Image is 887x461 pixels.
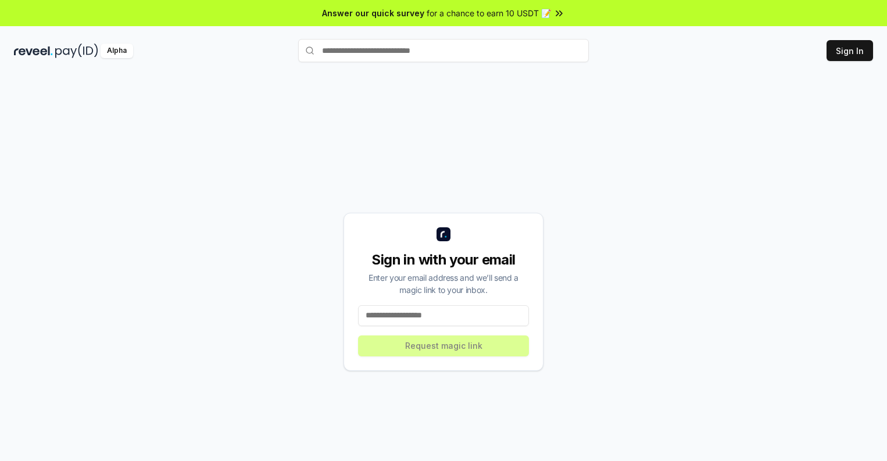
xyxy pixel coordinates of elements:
[437,227,450,241] img: logo_small
[322,7,424,19] span: Answer our quick survey
[827,40,873,61] button: Sign In
[427,7,551,19] span: for a chance to earn 10 USDT 📝
[358,271,529,296] div: Enter your email address and we’ll send a magic link to your inbox.
[14,44,53,58] img: reveel_dark
[55,44,98,58] img: pay_id
[101,44,133,58] div: Alpha
[358,251,529,269] div: Sign in with your email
